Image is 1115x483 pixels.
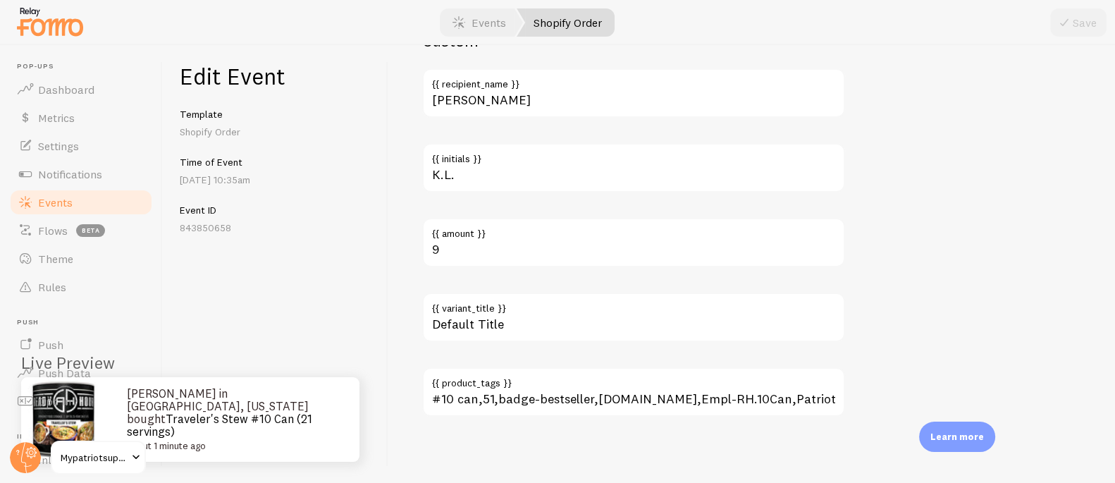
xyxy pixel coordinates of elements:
[180,62,371,91] h1: Edit Event
[422,367,845,391] label: {{ product_tags }}
[38,111,75,125] span: Metrics
[8,75,154,104] a: Dashboard
[38,167,102,181] span: Notifications
[38,139,79,153] span: Settings
[180,125,371,139] p: Shopify Order
[8,216,154,245] a: Flows beta
[422,293,845,317] label: {{ variant_title }}
[38,394,71,408] span: Opt-In
[180,204,371,216] h5: Event ID
[8,104,154,132] a: Metrics
[8,160,154,188] a: Notifications
[8,387,154,415] a: Opt-In
[8,132,154,160] a: Settings
[17,62,154,71] span: Pop-ups
[17,318,154,327] span: Push
[17,432,154,441] span: Inline
[180,108,371,121] h5: Template
[38,280,66,294] span: Rules
[8,188,154,216] a: Events
[8,273,154,301] a: Rules
[38,338,63,352] span: Push
[38,82,94,97] span: Dashboard
[76,224,105,237] span: beta
[180,156,371,169] h5: Time of Event
[38,195,73,209] span: Events
[51,441,146,475] a: Mypatriotsupply
[38,224,68,238] span: Flows
[15,4,85,39] img: fomo-relay-logo-orange.svg
[919,422,995,452] div: Learn more
[38,366,91,380] span: Push Data
[8,331,154,359] a: Push
[422,218,845,242] label: {{ amount }}
[422,68,845,92] label: {{ recipient_name }}
[8,245,154,273] a: Theme
[180,221,371,235] p: 843850658
[180,173,371,187] p: [DATE] 10:35am
[8,359,154,387] a: Push Data
[930,430,984,444] p: Learn more
[422,143,845,167] label: {{ initials }}
[61,449,128,466] span: Mypatriotsupply
[38,252,73,266] span: Theme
